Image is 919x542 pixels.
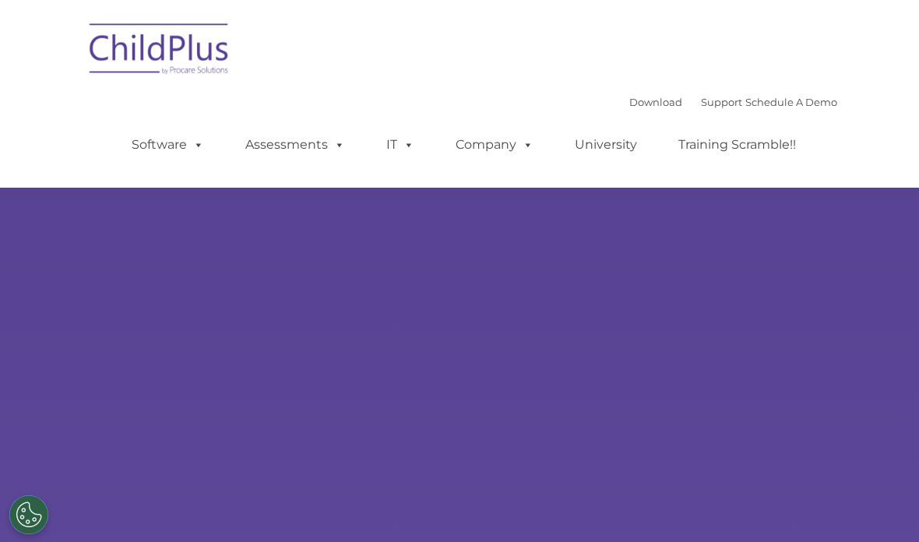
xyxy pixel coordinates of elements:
a: IT [371,129,430,160]
a: Schedule A Demo [745,96,837,108]
a: Assessments [230,129,361,160]
a: Support [701,96,742,108]
a: Software [116,129,220,160]
a: Company [440,129,549,160]
a: University [559,129,653,160]
font: | [629,96,837,108]
button: Cookies Settings [9,495,48,534]
a: Training Scramble!! [663,129,812,160]
img: ChildPlus by Procare Solutions [82,12,238,90]
a: Download [629,96,682,108]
